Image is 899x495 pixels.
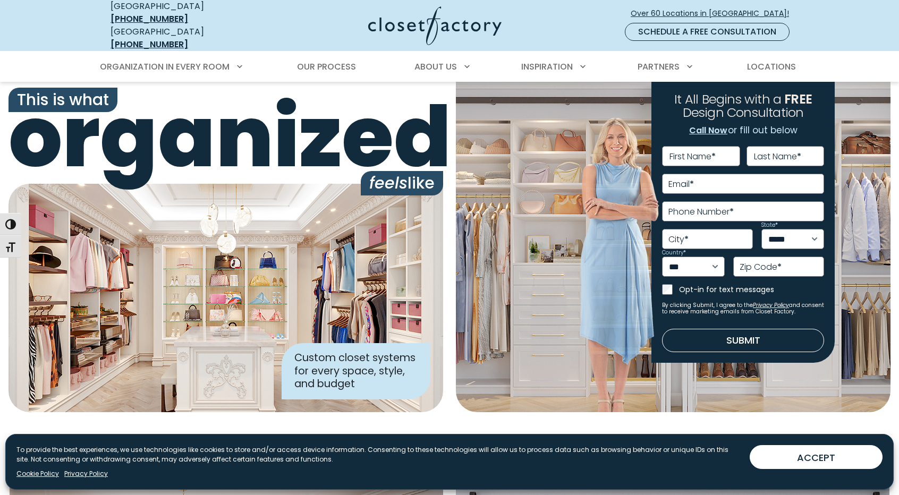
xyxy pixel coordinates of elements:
[368,6,502,45] img: Closet Factory Logo
[521,61,573,73] span: Inspiration
[9,184,443,412] img: Closet Factory designed closet
[414,61,457,73] span: About Us
[16,469,59,479] a: Cookie Policy
[100,61,230,73] span: Organization in Every Room
[369,172,408,194] i: feels
[630,4,798,23] a: Over 60 Locations in [GEOGRAPHIC_DATA]!
[625,23,790,41] a: Schedule a Free Consultation
[747,61,796,73] span: Locations
[282,343,430,399] div: Custom closet systems for every space, style, and budget
[750,445,883,469] button: ACCEPT
[638,61,680,73] span: Partners
[631,8,798,19] span: Over 60 Locations in [GEOGRAPHIC_DATA]!
[9,95,443,180] span: organized
[64,469,108,479] a: Privacy Policy
[297,61,356,73] span: Our Process
[111,25,265,51] div: [GEOGRAPHIC_DATA]
[16,445,741,464] p: To provide the best experiences, we use technologies like cookies to store and/or access device i...
[92,52,807,82] nav: Primary Menu
[361,171,443,195] span: like
[111,13,188,25] a: [PHONE_NUMBER]
[111,38,188,50] a: [PHONE_NUMBER]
